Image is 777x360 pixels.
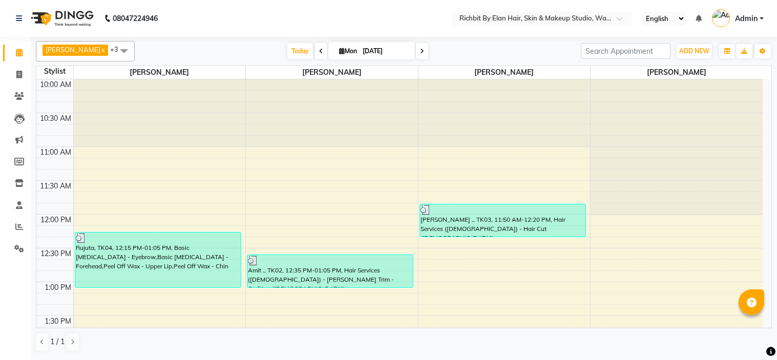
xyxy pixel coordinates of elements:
span: 1 / 1 [50,336,65,347]
div: 10:00 AM [38,79,73,90]
iframe: chat widget [734,319,767,350]
span: [PERSON_NAME] [418,66,591,79]
span: +3 [110,45,126,53]
span: [PERSON_NAME] [591,66,763,79]
button: ADD NEW [677,44,712,58]
div: Stylist [36,66,73,77]
input: Search Appointment [581,43,670,59]
img: logo [26,4,96,33]
div: [PERSON_NAME] ., TK03, 11:50 AM-12:20 PM, Hair Services ([DEMOGRAPHIC_DATA]) - Hair Cut ([DEMOGRA... [420,204,585,237]
input: 2025-09-01 [360,44,411,59]
div: 12:00 PM [38,215,73,225]
div: 11:30 AM [38,181,73,192]
b: 08047224946 [113,4,158,33]
div: 1:00 PM [43,282,73,293]
span: Admin [735,13,758,24]
span: ADD NEW [679,47,709,55]
span: Today [287,43,313,59]
span: [PERSON_NAME] [74,66,246,79]
div: Amit ., TK02, 12:35 PM-01:05 PM, Hair Services ([DEMOGRAPHIC_DATA]) - [PERSON_NAME] Trim - Crafti... [247,255,413,287]
div: 1:30 PM [43,316,73,327]
img: Admin [712,9,730,27]
a: x [100,46,105,54]
div: 10:30 AM [38,113,73,124]
div: Rujuta, TK04, 12:15 PM-01:05 PM, Basic [MEDICAL_DATA] - Eyebrow,Basic [MEDICAL_DATA] - Forehead,P... [75,232,241,287]
div: 12:30 PM [38,248,73,259]
span: [PERSON_NAME] [246,66,418,79]
div: 11:00 AM [38,147,73,158]
span: [PERSON_NAME] [46,46,100,54]
span: Mon [337,47,360,55]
